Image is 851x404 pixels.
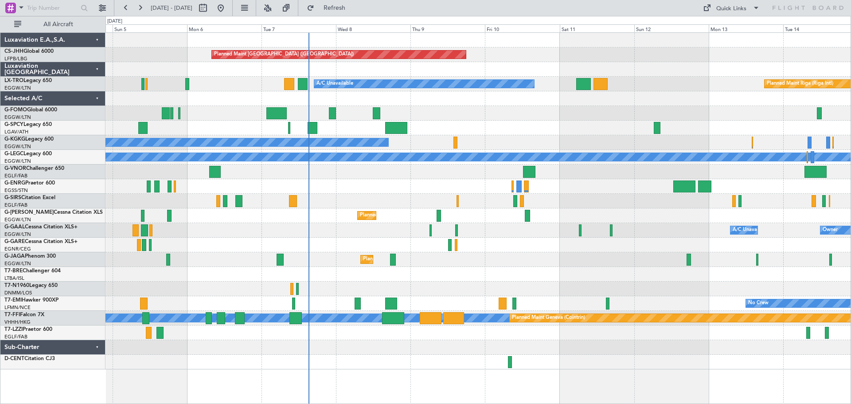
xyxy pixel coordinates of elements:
a: EGGW/LTN [4,231,31,238]
button: All Aircraft [10,17,96,31]
a: G-GARECessna Citation XLS+ [4,239,78,244]
a: G-SIRSCitation Excel [4,195,55,200]
a: EGNR/CEG [4,246,31,252]
div: Planned Maint Geneva (Cointrin) [512,311,585,325]
span: T7-EMI [4,298,22,303]
a: G-LEGCLegacy 600 [4,151,52,157]
a: EGGW/LTN [4,143,31,150]
div: No Crew [748,297,769,310]
div: Quick Links [716,4,746,13]
a: EGLF/FAB [4,333,27,340]
span: G-KGKG [4,137,25,142]
a: LX-TROLegacy 650 [4,78,52,83]
span: G-GARE [4,239,25,244]
div: Mon 6 [187,24,262,32]
a: VHHH/HKG [4,319,31,326]
a: G-VNORChallenger 650 [4,166,64,171]
a: T7-EMIHawker 900XP [4,298,59,303]
span: LX-TRO [4,78,23,83]
div: Tue 7 [262,24,336,32]
span: G-VNOR [4,166,26,171]
a: CS-JHHGlobal 6000 [4,49,54,54]
a: EGGW/LTN [4,114,31,121]
a: EGGW/LTN [4,158,31,165]
a: T7-LZZIPraetor 600 [4,327,52,332]
span: G-[PERSON_NAME] [4,210,54,215]
a: G-KGKGLegacy 600 [4,137,54,142]
span: G-FOMO [4,107,27,113]
span: G-LEGC [4,151,23,157]
div: Fri 10 [485,24,559,32]
a: LGAV/ATH [4,129,28,135]
a: LTBA/ISL [4,275,24,282]
div: [DATE] [107,18,122,25]
div: Wed 8 [336,24,410,32]
input: Trip Number [27,1,78,15]
div: Planned Maint [GEOGRAPHIC_DATA] ([GEOGRAPHIC_DATA]) [214,48,354,61]
a: LFPB/LBG [4,55,27,62]
div: Planned Maint Riga (Riga Intl) [767,77,833,90]
a: DNMM/LOS [4,290,32,296]
a: G-JAGAPhenom 300 [4,254,56,259]
a: G-SPCYLegacy 650 [4,122,52,127]
span: [DATE] - [DATE] [151,4,192,12]
span: G-GAAL [4,224,25,230]
a: EGLF/FAB [4,202,27,208]
div: Planned Maint [GEOGRAPHIC_DATA] ([GEOGRAPHIC_DATA]) [360,209,500,222]
span: T7-N1960 [4,283,29,288]
button: Refresh [303,1,356,15]
a: G-[PERSON_NAME]Cessna Citation XLS [4,210,103,215]
a: EGGW/LTN [4,260,31,267]
div: A/C Unavailable [733,224,769,237]
a: G-FOMOGlobal 6000 [4,107,57,113]
a: T7-FFIFalcon 7X [4,312,44,318]
a: G-ENRGPraetor 600 [4,180,55,186]
a: EGGW/LTN [4,85,31,91]
div: A/C Unavailable [316,77,353,90]
span: D-CENT [4,356,24,361]
a: T7-N1960Legacy 650 [4,283,58,288]
button: Quick Links [699,1,764,15]
div: Sun 5 [113,24,187,32]
a: EGGW/LTN [4,216,31,223]
span: G-JAGA [4,254,25,259]
div: Sun 12 [634,24,709,32]
span: T7-FFI [4,312,20,318]
a: T7-BREChallenger 604 [4,268,61,274]
a: G-GAALCessna Citation XLS+ [4,224,78,230]
div: Thu 9 [410,24,485,32]
div: Mon 13 [709,24,783,32]
div: Planned Maint [GEOGRAPHIC_DATA] ([GEOGRAPHIC_DATA]) [363,253,503,266]
span: G-ENRG [4,180,25,186]
div: Owner [823,224,838,237]
span: G-SIRS [4,195,21,200]
span: T7-BRE [4,268,23,274]
div: Sat 11 [560,24,634,32]
span: Refresh [316,5,353,11]
span: G-SPCY [4,122,23,127]
span: CS-JHH [4,49,23,54]
a: EGSS/STN [4,187,28,194]
span: All Aircraft [23,21,94,27]
a: LFMN/NCE [4,304,31,311]
span: T7-LZZI [4,327,23,332]
a: EGLF/FAB [4,173,27,179]
a: D-CENTCitation CJ3 [4,356,55,361]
